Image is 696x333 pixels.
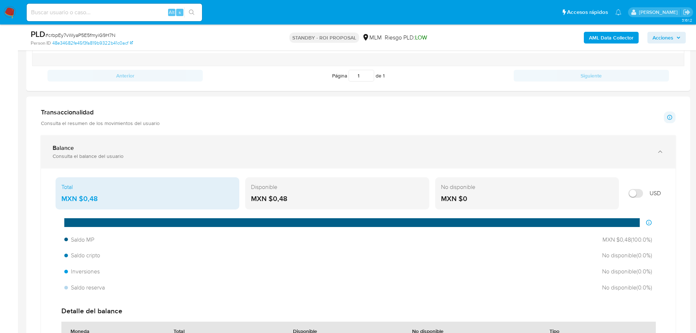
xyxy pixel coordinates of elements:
button: search-icon [184,7,199,18]
b: PLD [31,28,45,40]
a: Notificaciones [615,9,621,15]
b: Person ID [31,40,51,46]
a: Salir [683,8,691,16]
span: LOW [415,33,427,42]
p: STANDBY - ROI PROPOSAL [289,33,359,43]
p: fernando.ftapiamartinez@mercadolibre.com.mx [639,9,680,16]
span: Acciones [653,32,673,43]
span: Riesgo PLD: [385,34,427,42]
span: Alt [169,9,175,16]
span: Accesos rápidos [567,8,608,16]
input: Buscar usuario o caso... [27,8,202,17]
span: s [179,9,181,16]
span: 1 [383,72,385,79]
button: Anterior [47,70,203,82]
button: AML Data Collector [584,32,639,43]
button: Acciones [647,32,686,43]
span: Página de [332,70,385,82]
a: 48e34682fe45f3fa819b9322b41c0acf [52,40,133,46]
span: # crbpEy7vWyaP5E5fmyiG9H7N [45,31,115,39]
b: AML Data Collector [589,32,634,43]
button: Siguiente [514,70,669,82]
div: MLM [362,34,382,42]
span: 3.161.2 [682,17,692,23]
